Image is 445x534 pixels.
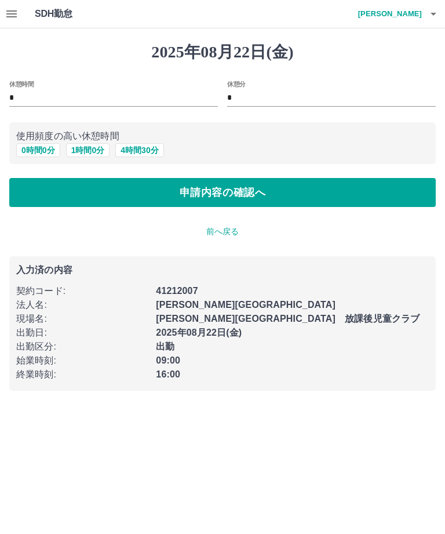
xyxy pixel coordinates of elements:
[156,355,180,365] b: 09:00
[16,312,149,326] p: 現場名 :
[16,340,149,354] p: 出勤区分 :
[16,354,149,368] p: 始業時刻 :
[156,314,420,324] b: [PERSON_NAME][GEOGRAPHIC_DATA] 放課後児童クラブ
[16,368,149,382] p: 終業時刻 :
[156,342,174,351] b: 出勤
[156,286,198,296] b: 41212007
[156,300,335,310] b: [PERSON_NAME][GEOGRAPHIC_DATA]
[9,79,34,88] label: 休憩時間
[156,328,242,337] b: 2025年08月22日(金)
[16,284,149,298] p: 契約コード :
[66,143,110,157] button: 1時間0分
[156,369,180,379] b: 16:00
[9,178,436,207] button: 申請内容の確認へ
[227,79,246,88] label: 休憩分
[16,266,429,275] p: 入力済の内容
[16,298,149,312] p: 法人名 :
[9,226,436,238] p: 前へ戻る
[16,129,429,143] p: 使用頻度の高い休憩時間
[16,143,60,157] button: 0時間0分
[115,143,163,157] button: 4時間30分
[16,326,149,340] p: 出勤日 :
[9,42,436,62] h1: 2025年08月22日(金)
